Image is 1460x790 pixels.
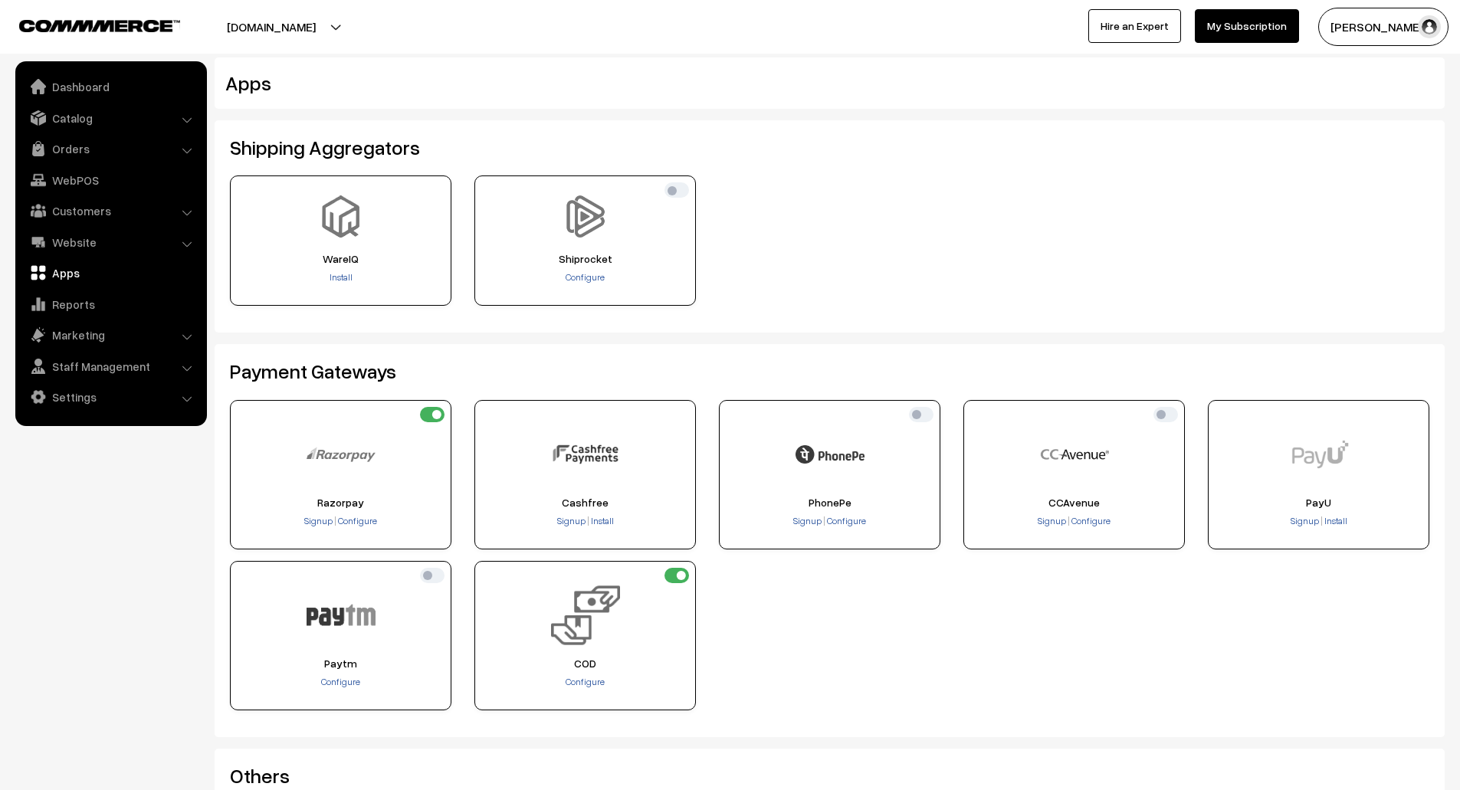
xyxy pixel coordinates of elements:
[591,515,614,526] span: Install
[1318,8,1449,46] button: [PERSON_NAME]
[557,515,586,526] span: Signup
[19,290,202,318] a: Reports
[1291,515,1321,526] a: Signup
[1323,515,1347,526] a: Install
[480,657,691,670] span: COD
[304,515,334,526] a: Signup
[724,514,935,529] div: |
[304,515,333,526] span: Signup
[1213,514,1424,529] div: |
[235,514,446,529] div: |
[793,515,823,526] a: Signup
[19,321,202,349] a: Marketing
[225,71,1229,95] h2: Apps
[551,420,620,489] img: Cashfree
[235,253,446,265] span: WareIQ
[566,676,605,687] a: Configure
[1418,15,1441,38] img: user
[235,497,446,509] span: Razorpay
[480,253,691,265] span: Shiprocket
[480,514,691,529] div: |
[796,420,865,489] img: PhonePe
[825,515,866,526] a: Configure
[827,515,866,526] span: Configure
[1324,515,1347,526] span: Install
[19,135,202,162] a: Orders
[1040,420,1109,489] img: CCAvenue
[230,359,1429,383] h2: Payment Gateways
[1071,515,1111,526] span: Configure
[19,20,180,31] img: COMMMERCE
[969,497,1179,509] span: CCAvenue
[19,73,202,100] a: Dashboard
[19,15,153,34] a: COMMMERCE
[19,197,202,225] a: Customers
[338,515,377,526] span: Configure
[1284,420,1353,489] img: PayU
[19,259,202,287] a: Apps
[1195,9,1299,43] a: My Subscription
[19,352,202,380] a: Staff Management
[793,515,822,526] span: Signup
[19,104,202,132] a: Catalog
[230,764,1429,788] h2: Others
[321,676,360,687] a: Configure
[557,515,587,526] a: Signup
[566,271,605,283] a: Configure
[320,195,362,238] img: WareIQ
[19,228,202,256] a: Website
[19,166,202,194] a: WebPOS
[1070,515,1111,526] a: Configure
[336,515,377,526] a: Configure
[724,497,935,509] span: PhonePe
[1038,515,1066,526] span: Signup
[19,383,202,411] a: Settings
[1213,497,1424,509] span: PayU
[230,136,1429,159] h2: Shipping Aggregators
[480,497,691,509] span: Cashfree
[307,420,376,489] img: Razorpay
[330,271,353,283] a: Install
[969,514,1179,529] div: |
[235,657,446,670] span: Paytm
[1038,515,1068,526] a: Signup
[551,581,620,650] img: COD
[564,195,606,238] img: Shiprocket
[589,515,614,526] a: Install
[307,581,376,650] img: Paytm
[1291,515,1319,526] span: Signup
[1088,9,1181,43] a: Hire an Expert
[173,8,369,46] button: [DOMAIN_NAME]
